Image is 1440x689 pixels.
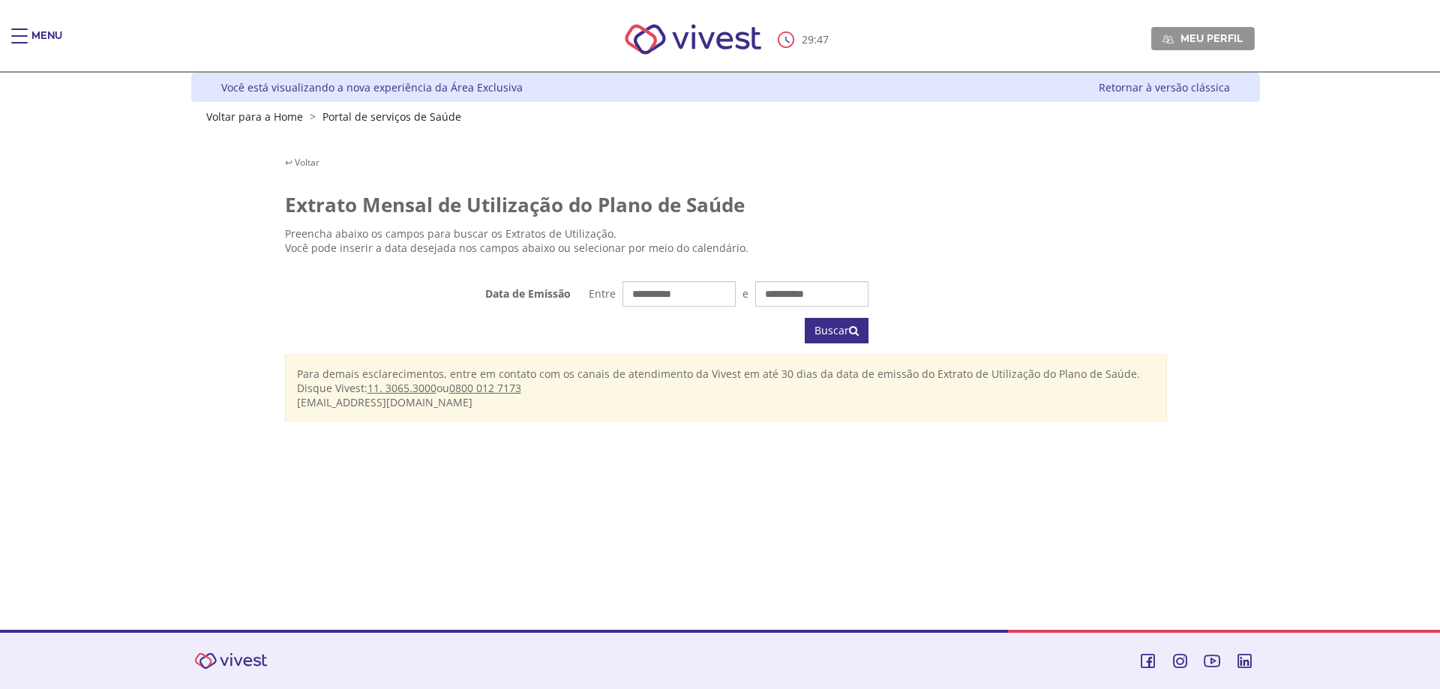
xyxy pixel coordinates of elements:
div: Você está visualizando a nova experiência da Área Exclusiva [221,80,523,94]
div: : [778,31,832,48]
a: Retornar à versão clássica [1099,80,1230,94]
div: e [736,281,755,307]
a: Portal de serviços de Saúde [322,109,461,124]
div: Menu [31,28,62,58]
div: Vivest [180,73,1260,630]
span: 29 [802,32,814,46]
tcxspan: Call 0800 012 7173 via 3CX [449,381,521,395]
a: ↩ Voltar [285,156,319,169]
section: <span lang="pt-BR" dir="ltr">Funcesp - Novo Extrato Utilizacao Saude Portlet</span> [285,180,1167,429]
a: Meu perfil [1151,27,1255,49]
section: <span lang="pt-BR" dir="ltr">Visualizador do Conteúdo da Web</span> [285,137,1167,180]
a: Voltar para a Home [206,109,303,124]
tcxspan: Call 11. 3065.3000 via 3CX [367,381,436,395]
div: Para demais esclarecimentos, entre em contato com os canais de atendimento da Vivest em até 30 di... [285,355,1167,421]
span: > [306,109,319,124]
img: Vivest [608,7,778,71]
img: Meu perfil [1162,34,1174,45]
button: Buscar [805,318,868,343]
div: Entre [582,281,622,307]
h2: Extrato Mensal de Utilização do Plano de Saúde [285,191,1167,219]
img: Vivest [186,644,276,678]
span: Meu perfil [1180,31,1243,45]
label: Data de Emissão [428,281,577,301]
p: Preencha abaixo os campos para buscar os Extratos de Utilização. Você pode inserir a data desejad... [285,226,1167,255]
span: 47 [817,32,829,46]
